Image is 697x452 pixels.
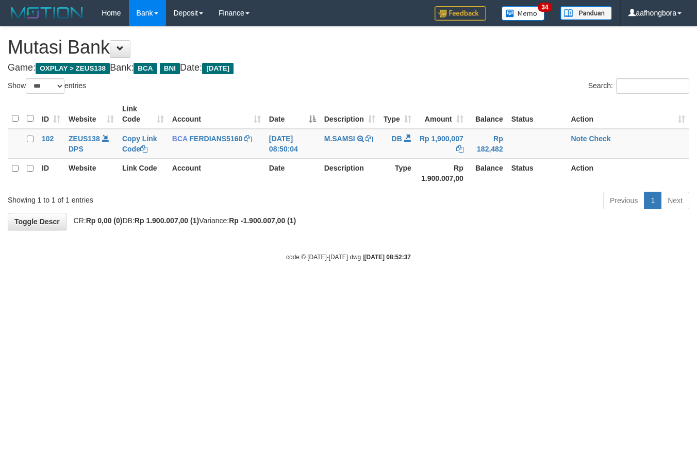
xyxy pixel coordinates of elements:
[507,99,567,129] th: Status
[560,6,612,20] img: panduan.png
[202,63,234,74] span: [DATE]
[8,63,689,73] h4: Game: Bank: Date:
[644,192,661,209] a: 1
[265,158,320,188] th: Date
[502,6,545,21] img: Button%20Memo.svg
[567,99,689,129] th: Action: activate to sort column ascending
[468,129,507,159] td: Rp 182,482
[320,158,379,188] th: Description
[42,135,54,143] span: 102
[135,216,199,225] strong: Rp 1.900.007,00 (1)
[571,135,587,143] a: Note
[603,192,644,209] a: Previous
[69,135,100,143] a: ZEUS138
[8,191,283,205] div: Showing 1 to 1 of 1 entries
[172,135,188,143] span: BCA
[265,99,320,129] th: Date: activate to sort column descending
[507,158,567,188] th: Status
[8,37,689,58] h1: Mutasi Bank
[38,158,64,188] th: ID
[229,216,296,225] strong: Rp -1.900.007,00 (1)
[324,135,355,143] a: M.SAMSI
[616,78,689,94] input: Search:
[86,216,123,225] strong: Rp 0,00 (0)
[134,63,157,74] span: BCA
[8,78,86,94] label: Show entries
[661,192,689,209] a: Next
[38,99,64,129] th: ID: activate to sort column ascending
[392,135,402,143] span: DB
[589,135,611,143] a: Check
[379,158,416,188] th: Type
[8,213,67,230] a: Toggle Descr
[435,6,486,21] img: Feedback.jpg
[244,135,252,143] a: Copy FERDIANS5160 to clipboard
[366,135,373,143] a: Copy M.SAMSI to clipboard
[567,158,689,188] th: Action
[168,158,265,188] th: Account
[379,99,416,129] th: Type: activate to sort column ascending
[416,158,468,188] th: Rp 1.900.007,00
[8,5,86,21] img: MOTION_logo.png
[416,99,468,129] th: Amount: activate to sort column ascending
[588,78,689,94] label: Search:
[416,129,468,159] td: Rp 1,900,007
[64,129,118,159] td: DPS
[320,99,379,129] th: Description: activate to sort column ascending
[468,158,507,188] th: Balance
[26,78,64,94] select: Showentries
[64,99,118,129] th: Website: activate to sort column ascending
[265,129,320,159] td: [DATE] 08:50:04
[538,3,552,12] span: 34
[160,63,180,74] span: BNI
[468,99,507,129] th: Balance
[64,158,118,188] th: Website
[36,63,110,74] span: OXPLAY > ZEUS138
[122,135,157,153] a: Copy Link Code
[168,99,265,129] th: Account: activate to sort column ascending
[69,216,296,225] span: CR: DB: Variance:
[364,254,411,261] strong: [DATE] 08:52:37
[190,135,243,143] a: FERDIANS5160
[456,145,463,153] a: Copy Rp 1,900,007 to clipboard
[118,99,168,129] th: Link Code: activate to sort column ascending
[118,158,168,188] th: Link Code
[286,254,411,261] small: code © [DATE]-[DATE] dwg |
